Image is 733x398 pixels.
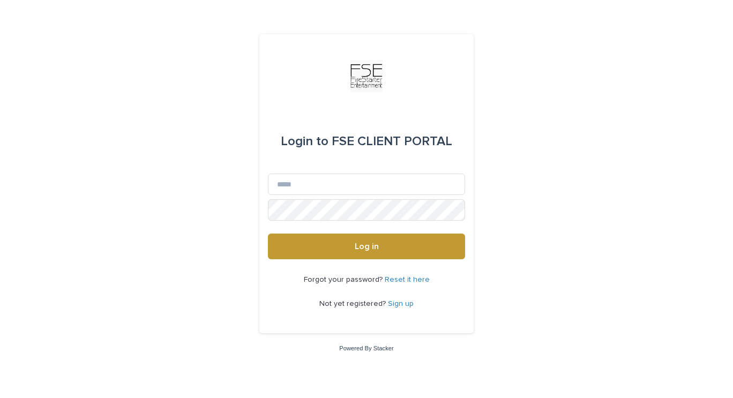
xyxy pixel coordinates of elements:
[281,126,452,156] div: FSE CLIENT PORTAL
[385,276,430,283] a: Reset it here
[281,135,328,148] span: Login to
[355,242,379,251] span: Log in
[304,276,385,283] span: Forgot your password?
[350,60,383,92] img: Km9EesSdRbS9ajqhBzyo
[319,300,388,307] span: Not yet registered?
[388,300,414,307] a: Sign up
[268,234,465,259] button: Log in
[339,345,393,351] a: Powered By Stacker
